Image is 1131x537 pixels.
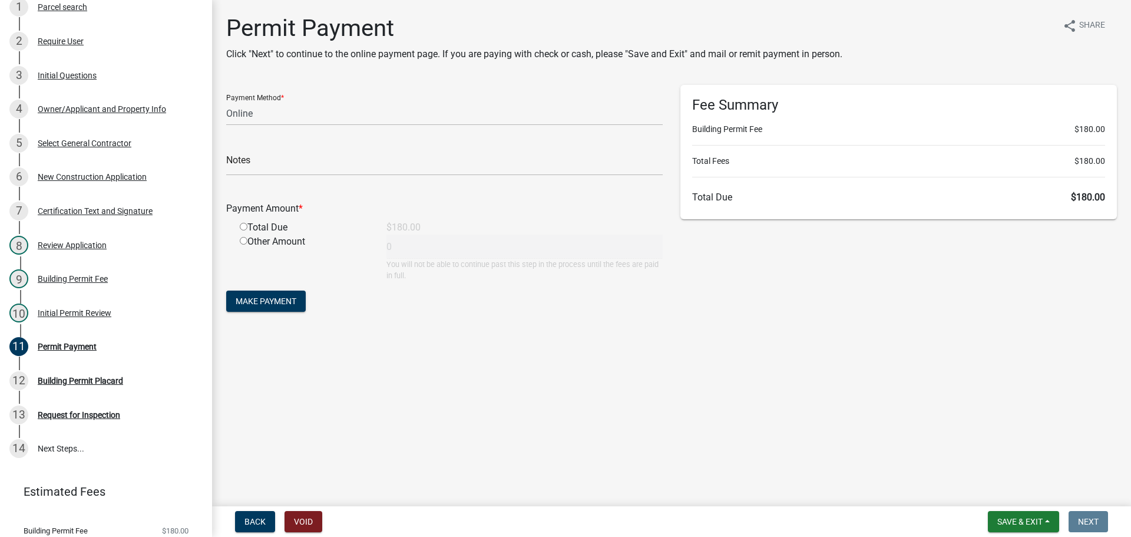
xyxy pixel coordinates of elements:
[9,406,28,424] div: 13
[24,527,88,535] span: Building Permit Fee
[162,527,188,535] span: $180.00
[38,139,131,147] div: Select General Contractor
[9,32,28,51] div: 2
[9,480,193,503] a: Estimated Fees
[38,241,107,249] div: Review Application
[235,511,275,532] button: Back
[38,71,97,80] div: Initial Questions
[1053,14,1115,37] button: shareShare
[9,371,28,390] div: 12
[1069,511,1108,532] button: Next
[285,511,322,532] button: Void
[231,220,378,235] div: Total Due
[1071,192,1105,203] span: $180.00
[9,100,28,118] div: 4
[226,14,842,42] h1: Permit Payment
[9,202,28,220] div: 7
[1078,517,1099,526] span: Next
[9,269,28,288] div: 9
[9,337,28,356] div: 11
[217,202,672,216] div: Payment Amount
[692,155,1105,167] li: Total Fees
[9,439,28,458] div: 14
[38,411,120,419] div: Request for Inspection
[9,167,28,186] div: 6
[1074,123,1105,136] span: $180.00
[692,192,1105,203] h6: Total Due
[226,47,842,61] p: Click "Next" to continue to the online payment page. If you are paying with check or cash, please...
[1074,155,1105,167] span: $180.00
[236,296,296,306] span: Make Payment
[38,37,84,45] div: Require User
[38,173,147,181] div: New Construction Application
[9,236,28,255] div: 8
[226,291,306,312] button: Make Payment
[38,207,153,215] div: Certification Text and Signature
[244,517,266,526] span: Back
[988,511,1059,532] button: Save & Exit
[38,309,111,317] div: Initial Permit Review
[692,123,1105,136] li: Building Permit Fee
[1063,19,1077,33] i: share
[38,342,97,351] div: Permit Payment
[231,235,378,281] div: Other Amount
[38,3,87,11] div: Parcel search
[997,517,1043,526] span: Save & Exit
[692,97,1105,114] h6: Fee Summary
[9,66,28,85] div: 3
[1079,19,1105,33] span: Share
[38,275,108,283] div: Building Permit Fee
[9,134,28,153] div: 5
[38,105,166,113] div: Owner/Applicant and Property Info
[38,377,123,385] div: Building Permit Placard
[9,304,28,322] div: 10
